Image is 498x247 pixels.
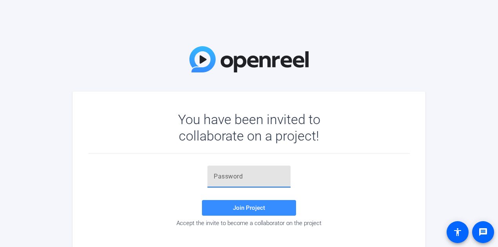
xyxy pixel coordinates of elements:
[478,227,488,237] mat-icon: message
[155,111,343,144] div: You have been invited to collaborate on a project!
[453,227,462,237] mat-icon: accessibility
[189,46,309,72] img: OpenReel Logo
[202,200,296,216] button: Join Project
[88,220,410,227] div: Accept the invite to become a collaborator on the project
[214,172,284,181] input: Password
[233,204,265,211] span: Join Project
